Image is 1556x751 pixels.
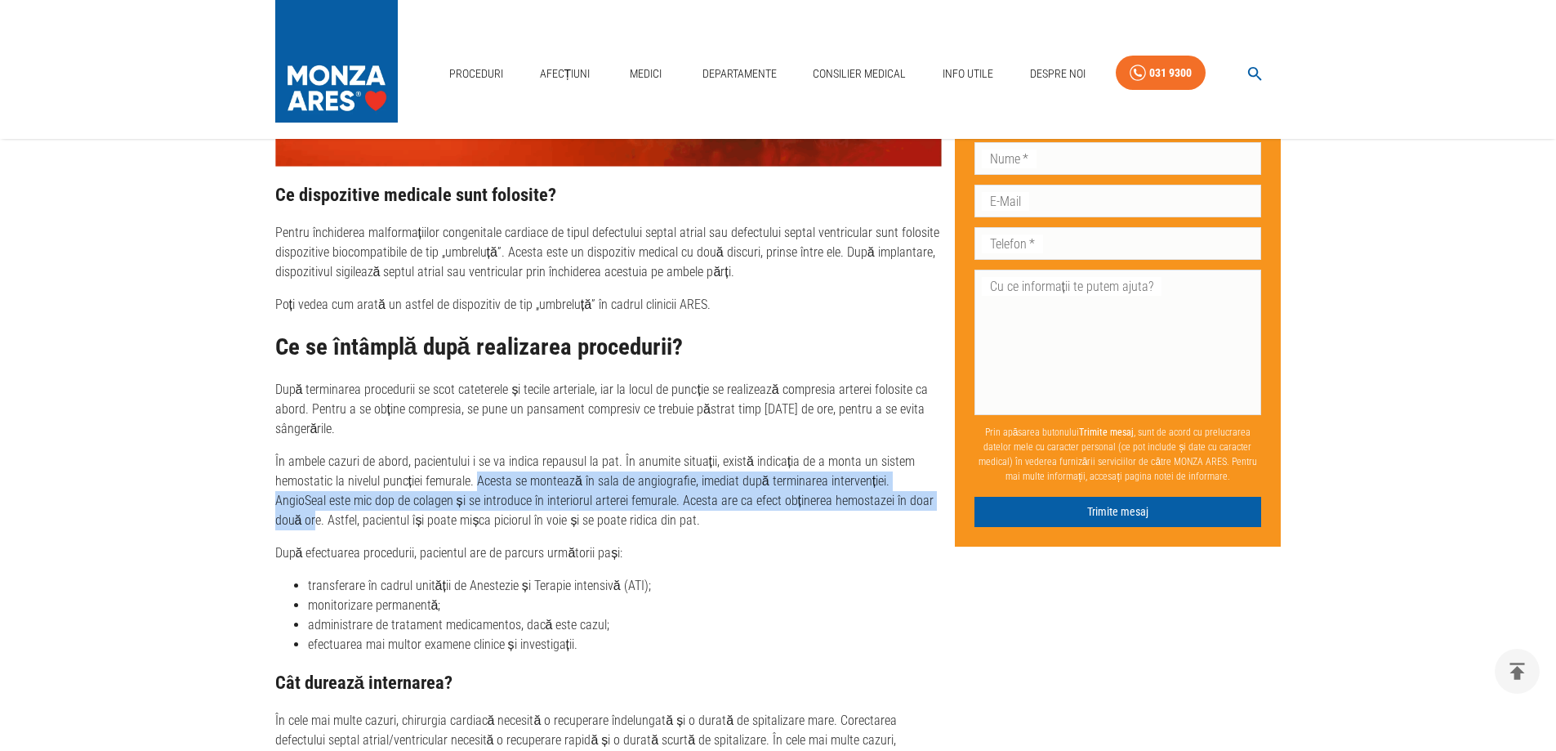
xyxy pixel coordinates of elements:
[308,596,942,615] li: monitorizare permanentă;
[275,543,942,563] p: După efectuarea procedurii, pacientul are de parcurs următorii pași:
[1495,649,1540,694] button: delete
[974,497,1262,527] button: Trimite mesaj
[1116,56,1206,91] a: 031 9300
[533,57,597,91] a: Afecțiuni
[275,185,942,205] h3: Ce dispozitive medicale sunt folosite?
[974,418,1262,490] p: Prin apăsarea butonului , sunt de acord cu prelucrarea datelor mele cu caracter personal (ce pot ...
[696,57,783,91] a: Departamente
[1149,63,1192,83] div: 031 9300
[275,334,942,360] h2: Ce se întâmplă după realizarea procedurii?
[275,380,942,439] p: După terminarea procedurii se scot cateterele și tecile arteriale, iar la locul de puncție se rea...
[308,615,942,635] li: administrare de tratament medicamentos, dacă este cazul;
[308,576,942,596] li: transferare în cadrul unității de Anestezie și Terapie intensivă (ATI);
[620,57,672,91] a: Medici
[275,295,942,315] p: Poți vedea cum arată un astfel de dispozitiv de tip „umbreluță” în cadrul clinicii ARES.
[275,673,942,693] h3: Cât durează internarea?
[1079,427,1134,438] b: Trimite mesaj
[806,57,912,91] a: Consilier Medical
[1023,57,1092,91] a: Despre Noi
[443,57,510,91] a: Proceduri
[275,223,942,282] p: Pentru închiderea malformațiilor congenitale cardiace de tipul defectului septal atrial sau defec...
[936,57,1000,91] a: Info Utile
[308,635,942,655] li: efectuarea mai multor examene clinice și investigații.
[275,452,942,530] p: În ambele cazuri de abord, pacientului i se va indica repausul la pat. În anumite situații, exist...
